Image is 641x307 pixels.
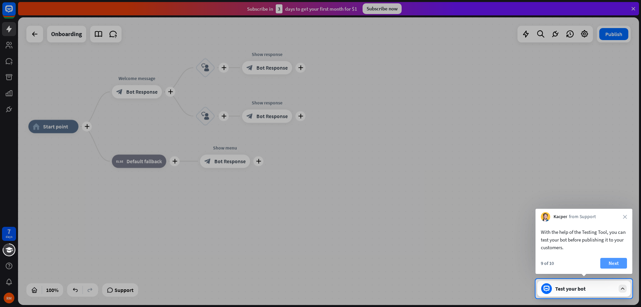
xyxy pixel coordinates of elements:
i: close [623,215,627,219]
div: With the help of the Testing Tool, you can test your bot before publishing it to your customers. [541,228,627,251]
button: Next [600,258,627,269]
span: Kacper [554,213,567,220]
div: Test your bot [555,285,615,292]
button: Open LiveChat chat widget [5,3,25,23]
span: from Support [569,213,596,220]
div: 9 of 10 [541,260,554,266]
